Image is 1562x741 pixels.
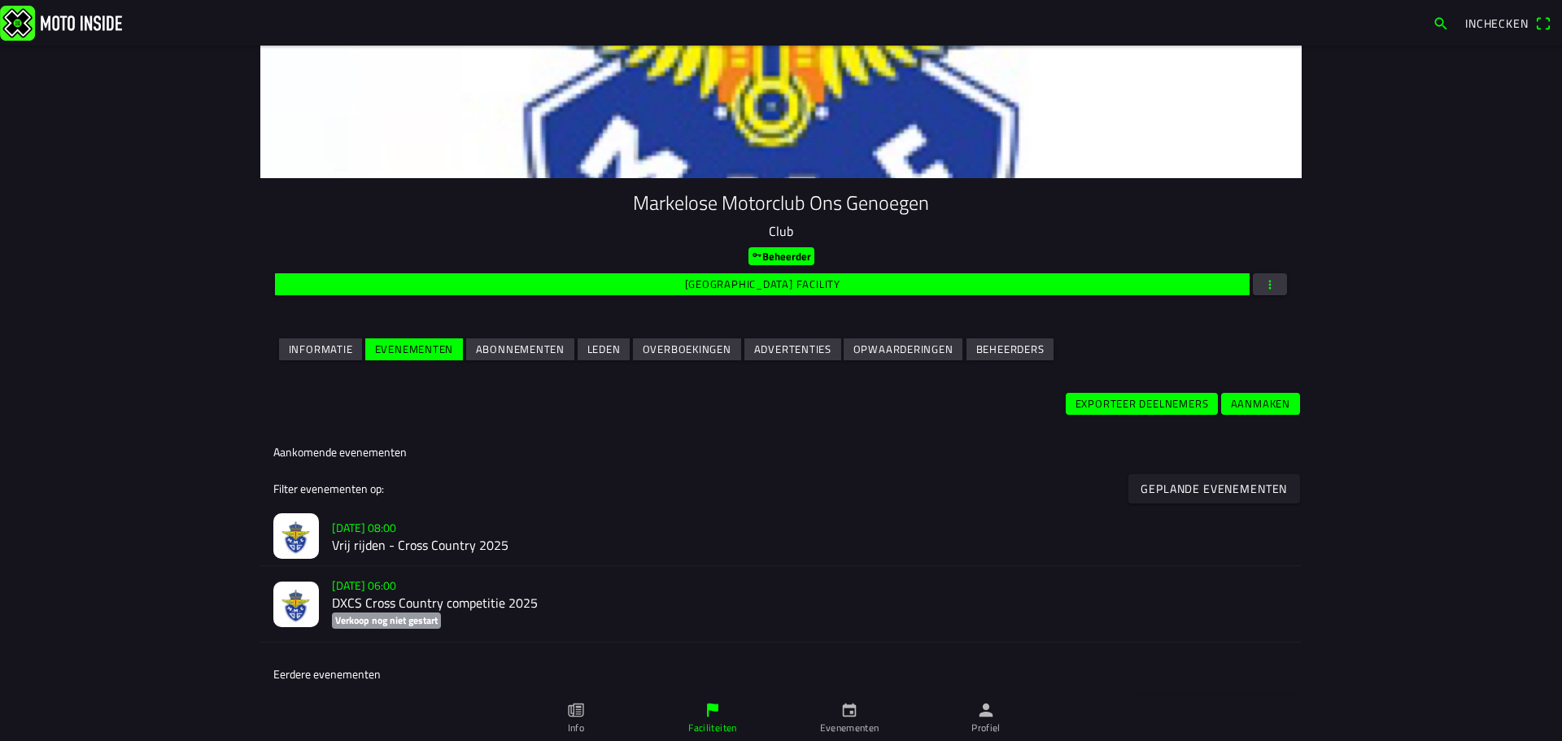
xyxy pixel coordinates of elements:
[966,338,1054,360] ion-button: Beheerders
[567,701,585,719] ion-icon: paper
[273,480,384,497] ion-label: Filter evenementen op:
[335,612,438,628] ion-text: Verkoop nog niet gestart
[688,721,736,735] ion-label: Faciliteiten
[744,338,841,360] ion-button: Advertenties
[1425,9,1457,37] a: search
[1457,9,1559,37] a: Incheckenqr scanner
[752,250,762,260] ion-icon: key
[971,721,1001,735] ion-label: Profiel
[578,338,630,360] ion-button: Leden
[273,513,319,559] img: UByebBRfVoKeJdfrrfejYaKoJ9nquzzw8nymcseR.jpeg
[844,338,962,360] ion-button: Opwaarderingen
[279,338,362,360] ion-button: Informatie
[332,538,1289,553] h2: Vrij rijden - Cross Country 2025
[1465,15,1529,32] span: Inchecken
[273,443,407,460] ion-label: Aankomende evenementen
[977,701,995,719] ion-icon: person
[1221,393,1300,415] ion-button: Aanmaken
[840,701,858,719] ion-icon: calendar
[1141,482,1288,494] ion-text: Geplande evenementen
[748,247,814,265] ion-badge: Beheerder
[332,519,396,536] ion-text: [DATE] 08:00
[820,721,879,735] ion-label: Evenementen
[332,577,396,594] ion-text: [DATE] 06:00
[273,221,1289,241] p: Club
[332,595,1289,611] h2: DXCS Cross Country competitie 2025
[1066,393,1218,415] ion-button: Exporteer deelnemers
[466,338,574,360] ion-button: Abonnementen
[273,581,319,626] img: AFFeeIxnsgetZ59Djh9zHoMlSo8wVdQP4ewsvtr6.jpg
[568,721,584,735] ion-label: Info
[633,338,741,360] ion-button: Overboekingen
[275,273,1250,295] ion-button: [GEOGRAPHIC_DATA] facility
[365,338,463,360] ion-button: Evenementen
[704,701,722,719] ion-icon: flag
[273,665,381,682] ion-label: Eerdere evenementen
[273,191,1289,215] h1: Markelose Motorclub Ons Genoegen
